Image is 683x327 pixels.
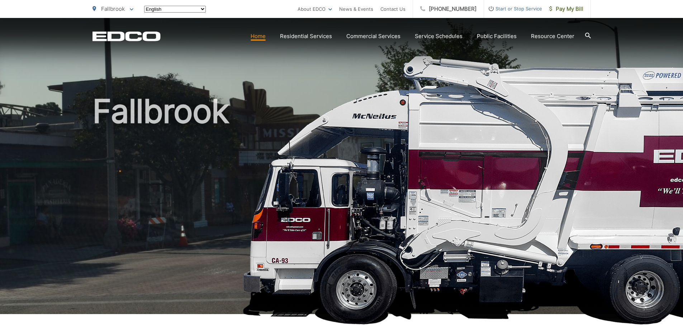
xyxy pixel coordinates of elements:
[549,5,583,13] span: Pay My Bill
[280,32,332,41] a: Residential Services
[339,5,373,13] a: News & Events
[93,31,161,41] a: EDCD logo. Return to the homepage.
[380,5,405,13] a: Contact Us
[298,5,332,13] a: About EDCO
[531,32,574,41] a: Resource Center
[477,32,517,41] a: Public Facilities
[93,93,591,321] h1: Fallbrook
[251,32,266,41] a: Home
[101,5,125,12] span: Fallbrook
[346,32,400,41] a: Commercial Services
[144,6,206,13] select: Select a language
[415,32,463,41] a: Service Schedules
